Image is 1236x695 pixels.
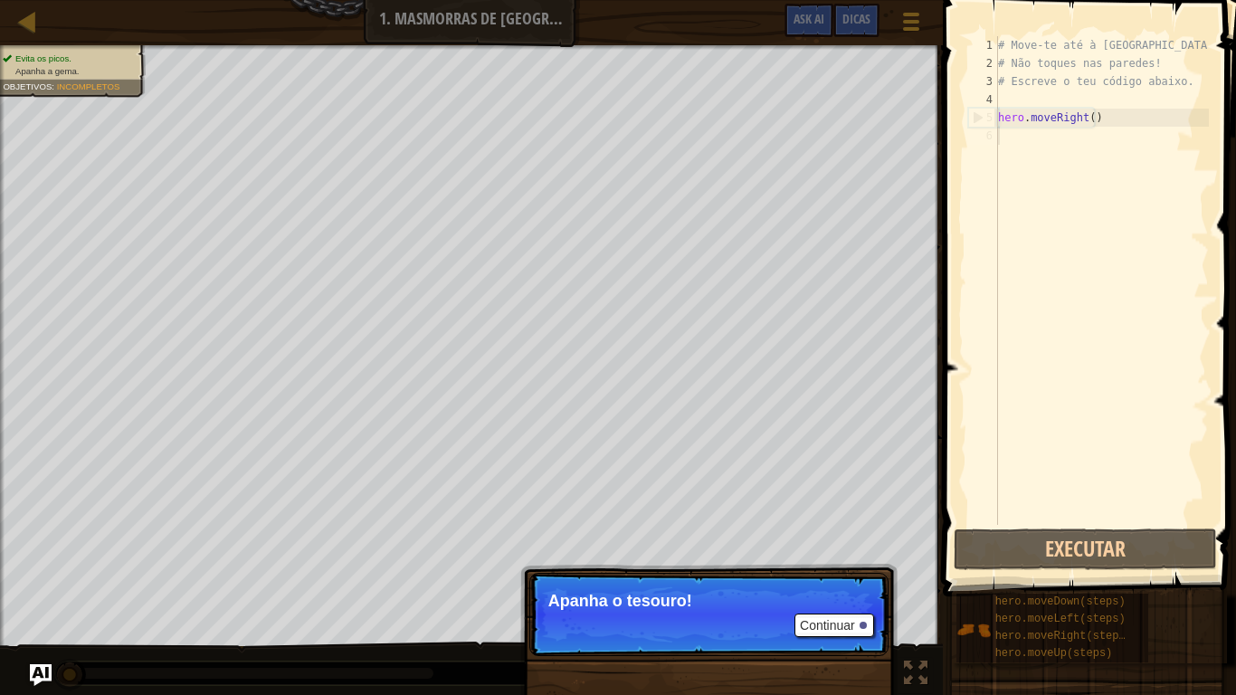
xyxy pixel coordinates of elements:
img: portrait.png [956,613,991,647]
button: Ask AI [784,4,833,37]
div: 1 [968,36,998,54]
span: hero.moveRight(steps) [995,630,1132,643]
div: 5 [969,109,998,127]
p: Apanha o tesouro! [548,592,870,610]
span: hero.moveDown(steps) [995,595,1126,608]
div: 3 [968,72,998,90]
button: Ask AI [30,664,52,686]
button: Mostrar o menu do jogo [889,4,934,46]
div: 4 [968,90,998,109]
div: 6 [968,127,998,145]
div: 2 [968,54,998,72]
span: hero.moveUp(steps) [995,647,1113,660]
span: Objetivos [3,82,52,92]
span: hero.moveLeft(steps) [995,613,1126,625]
span: : [52,82,56,92]
button: Executar [954,528,1217,570]
span: Apanha a gema. [15,66,79,76]
span: Evita os picos. [15,53,71,63]
span: Ask AI [794,10,824,27]
button: Continuar [794,614,874,637]
li: Evita os picos. [3,53,135,66]
span: Dicas [842,10,870,27]
span: Incompletos [57,82,120,92]
li: Apanha a gema. [3,65,135,78]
